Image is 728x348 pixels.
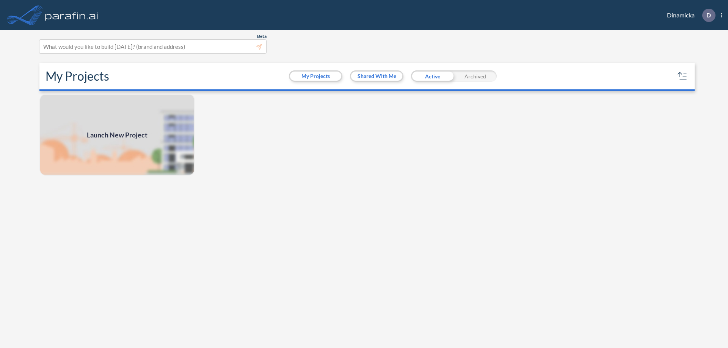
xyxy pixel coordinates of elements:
[454,70,497,82] div: Archived
[257,33,267,39] span: Beta
[351,72,402,81] button: Shared With Me
[39,94,195,176] a: Launch New Project
[87,130,147,140] span: Launch New Project
[39,94,195,176] img: add
[45,69,109,83] h2: My Projects
[676,70,689,82] button: sort
[706,12,711,19] p: D
[411,70,454,82] div: Active
[290,72,341,81] button: My Projects
[656,9,722,22] div: Dinamicka
[44,8,100,23] img: logo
